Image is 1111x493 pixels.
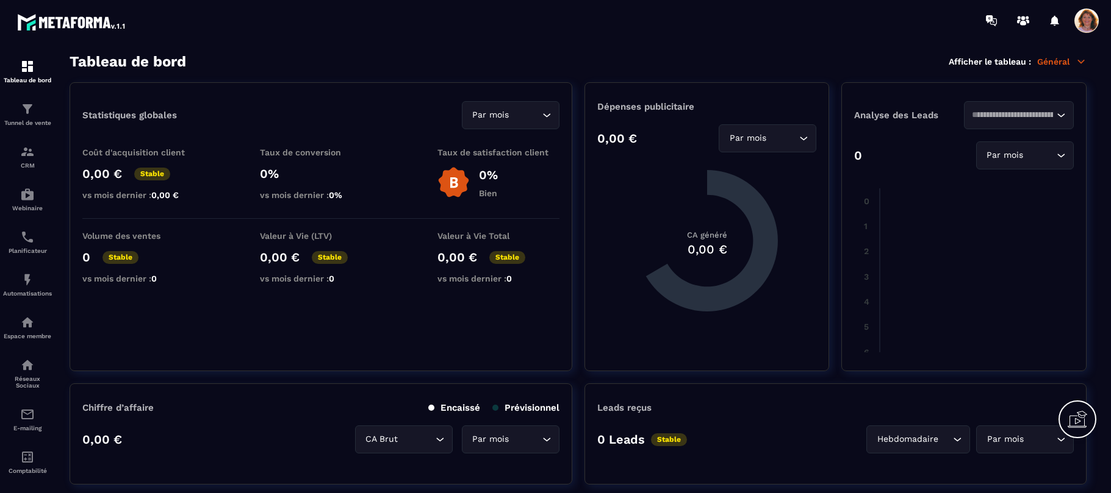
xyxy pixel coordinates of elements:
span: Par mois [984,433,1026,446]
tspan: 4 [864,297,869,307]
p: Analyse des Leads [854,110,964,121]
p: Afficher le tableau : [949,57,1031,66]
p: Automatisations [3,290,52,297]
span: Par mois [727,132,769,145]
img: formation [20,102,35,116]
p: vs mois dernier : [82,190,204,200]
img: social-network [20,358,35,372]
input: Search for option [512,108,539,122]
div: Search for option [462,101,559,129]
img: b-badge-o.b3b20ee6.svg [437,166,470,199]
p: Coût d'acquisition client [82,147,204,157]
input: Search for option [401,433,433,446]
p: Encaissé [428,402,480,413]
span: Hebdomadaire [874,433,941,446]
img: logo [17,11,127,33]
p: CRM [3,162,52,169]
p: vs mois dernier : [437,274,559,283]
input: Search for option [1026,433,1054,446]
p: vs mois dernier : [260,190,382,200]
p: 0,00 € [260,250,300,264]
p: 0 Leads [597,432,645,447]
tspan: 5 [864,322,869,332]
p: Tableau de bord [3,77,52,83]
p: 0,00 € [597,131,637,146]
tspan: 0 [864,196,869,206]
img: automations [20,272,35,287]
p: Stable [312,251,348,264]
input: Search for option [941,433,950,446]
p: E-mailing [3,425,52,431]
p: Comptabilité [3,467,52,474]
span: CA Brut [363,433,401,446]
span: Par mois [470,433,512,446]
div: Search for option [976,141,1074,169]
a: formationformationTunnel de vente [3,93,52,135]
div: Search for option [462,425,559,453]
img: scheduler [20,230,35,244]
img: automations [20,315,35,330]
span: 0 [506,274,512,283]
p: Tunnel de vente [3,119,52,126]
p: Dépenses publicitaire [597,101,817,112]
input: Search for option [512,433,539,446]
div: Search for option [866,425,970,453]
p: Valeur à Vie (LTV) [260,231,382,241]
a: accountantaccountantComptabilité [3,441,52,483]
p: 0 [82,250,90,264]
p: Prévisionnel [492,402,559,413]
p: Statistiques globales [82,110,177,121]
p: Taux de conversion [260,147,382,157]
p: Général [1037,56,1087,67]
p: vs mois dernier : [260,274,382,283]
div: Search for option [719,124,816,152]
input: Search for option [972,108,1054,122]
tspan: 1 [864,221,868,231]
p: 0,00 € [82,432,122,447]
input: Search for option [1026,149,1054,162]
img: accountant [20,450,35,464]
a: emailemailE-mailing [3,398,52,441]
p: Planificateur [3,247,52,254]
p: Réseaux Sociaux [3,375,52,389]
div: Search for option [964,101,1074,129]
div: Search for option [976,425,1074,453]
p: Taux de satisfaction client [437,147,559,157]
tspan: 6 [864,347,869,357]
img: formation [20,59,35,74]
a: automationsautomationsAutomatisations [3,263,52,306]
p: Espace membre [3,333,52,339]
p: Chiffre d’affaire [82,402,154,413]
span: Par mois [984,149,1026,162]
p: Stable [651,433,687,446]
p: Stable [102,251,138,264]
span: 0 [329,274,334,283]
img: formation [20,144,35,159]
input: Search for option [769,132,796,145]
p: Valeur à Vie Total [437,231,559,241]
p: 0,00 € [82,166,122,181]
p: 0 [854,148,862,163]
p: Stable [134,168,170,180]
span: Par mois [470,108,512,122]
p: Stable [489,251,525,264]
div: Search for option [355,425,453,453]
img: automations [20,187,35,202]
p: vs mois dernier : [82,274,204,283]
p: 0,00 € [437,250,477,264]
span: 0,00 € [151,190,179,200]
span: 0 [151,274,157,283]
p: Volume des ventes [82,231,204,241]
a: automationsautomationsEspace membre [3,306,52,349]
tspan: 3 [864,272,869,282]
p: Bien [479,188,498,198]
a: formationformationCRM [3,135,52,178]
h3: Tableau de bord [70,53,186,70]
p: Webinaire [3,205,52,211]
img: email [20,407,35,422]
span: 0% [329,190,342,200]
a: automationsautomationsWebinaire [3,178,52,221]
p: Leads reçus [597,402,652,413]
a: social-networksocial-networkRéseaux Sociaux [3,349,52,398]
tspan: 2 [864,246,869,256]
